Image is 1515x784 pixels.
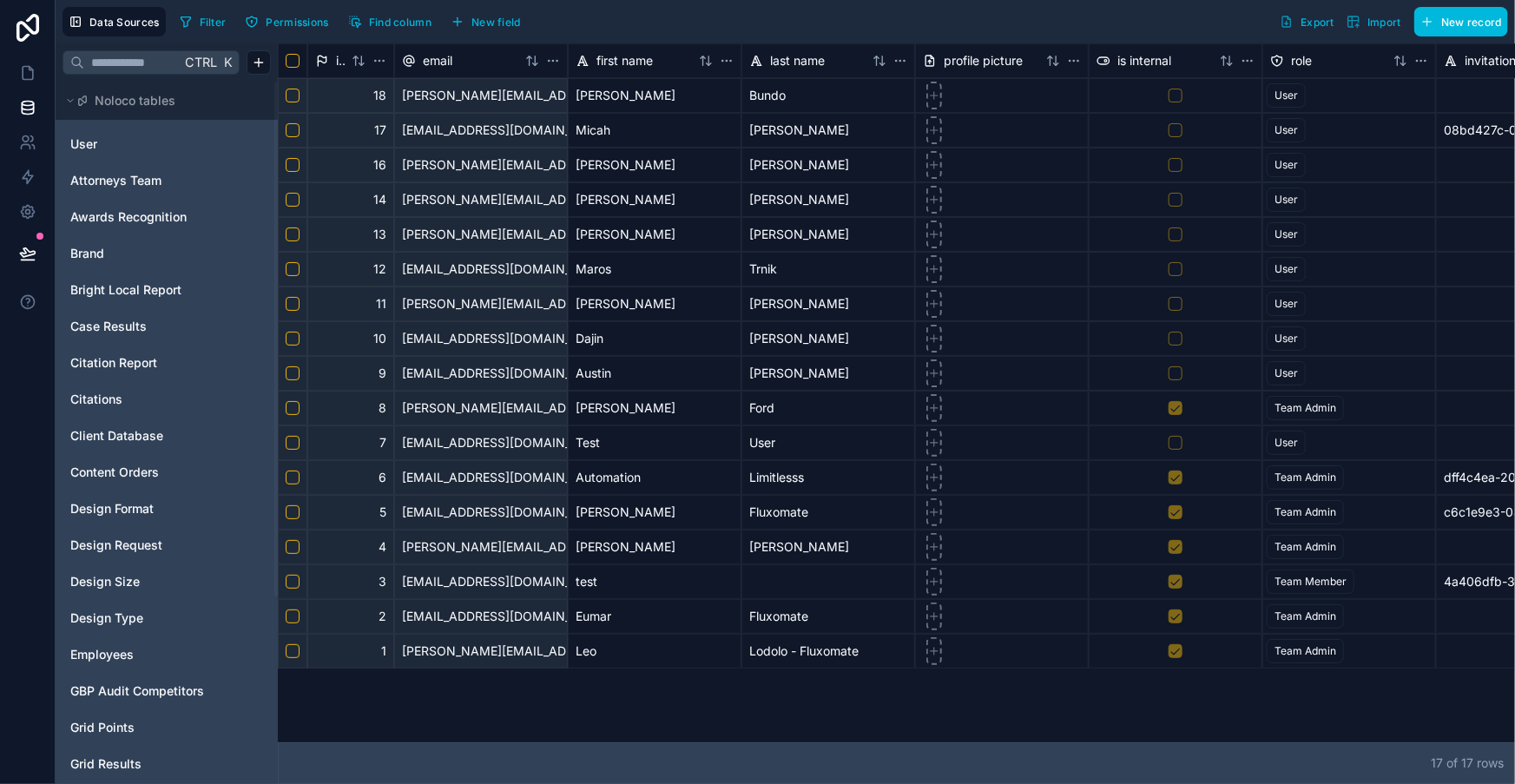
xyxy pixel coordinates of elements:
button: Select row [286,540,300,554]
a: Grid Points [70,719,211,736]
div: [PERSON_NAME][EMAIL_ADDRESS][DOMAIN_NAME] [394,78,568,113]
div: [PERSON_NAME][EMAIL_ADDRESS][DOMAIN_NAME] [394,217,568,252]
div: Team Member [1275,574,1347,590]
div: User [1275,88,1298,103]
div: Team Admin [1275,400,1336,416]
a: Awards Recognition [70,208,211,226]
div: Team Admin [1275,504,1336,520]
div: [PERSON_NAME] [741,148,915,182]
span: K [221,56,234,69]
div: User [1275,122,1298,138]
div: [EMAIL_ADDRESS][DOMAIN_NAME] [394,564,568,599]
span: Grid Points [70,719,135,736]
button: Select row [286,158,300,172]
a: Design Request [70,537,211,554]
div: GBP Audit Competitors [63,677,271,705]
div: [PERSON_NAME] [568,391,741,425]
div: 6 [307,460,394,495]
div: Client Database [63,422,271,450]
div: Design Request [63,531,271,559]
span: of [1446,755,1458,770]
div: [EMAIL_ADDRESS][DOMAIN_NAME] [394,495,568,530]
span: role [1291,52,1312,69]
span: Employees [70,646,134,663]
a: Grid Results [70,755,211,773]
button: Select row [286,332,300,346]
div: User [1275,157,1298,173]
button: Select row [286,193,300,207]
div: test [568,564,741,599]
div: [EMAIL_ADDRESS][DOMAIN_NAME] [394,113,568,148]
div: [EMAIL_ADDRESS][DOMAIN_NAME] [394,356,568,391]
div: [PERSON_NAME] [741,356,915,391]
div: Bundo [741,78,915,113]
a: Citations [70,391,211,408]
a: GBP Audit Competitors [70,682,211,700]
span: id [336,52,345,69]
button: Filter [173,9,233,35]
button: Find column [342,9,438,35]
div: 4 [307,530,394,564]
span: GBP Audit Competitors [70,682,204,700]
span: email [423,52,452,69]
button: Select row [286,297,300,311]
div: User [1275,227,1298,242]
div: Team Admin [1275,643,1336,659]
button: Select row [286,644,300,658]
span: Data Sources [89,16,160,29]
div: 2 [307,599,394,634]
span: Filter [200,16,227,29]
div: Leo [568,634,741,669]
div: [EMAIL_ADDRESS][DOMAIN_NAME] [394,425,568,460]
button: Permissions [239,9,334,35]
span: row s [1477,755,1504,770]
a: Citation Report [70,354,211,372]
div: Awards Recognition [63,203,271,231]
div: Automation [568,460,741,495]
div: [PERSON_NAME] [568,217,741,252]
div: [EMAIL_ADDRESS][DOMAIN_NAME] [394,321,568,356]
div: [PERSON_NAME][EMAIL_ADDRESS][DOMAIN_NAME] [394,182,568,217]
div: [PERSON_NAME] [741,217,915,252]
div: Employees [63,641,271,669]
a: Permissions [239,9,341,35]
div: User [1275,192,1298,208]
span: last name [770,52,825,69]
span: Design Size [70,573,140,590]
button: Select row [286,123,300,137]
span: Design Request [70,537,162,554]
span: Import [1367,16,1401,29]
div: [PERSON_NAME] [568,78,741,113]
a: Design Format [70,500,211,517]
div: Grid Points [63,714,271,741]
span: Citation Report [70,354,157,372]
span: Brand [70,245,104,262]
div: [PERSON_NAME][EMAIL_ADDRESS][DOMAIN_NAME] [394,634,568,669]
div: Design Format [63,495,271,523]
span: Case Results [70,318,147,335]
span: Find column [369,16,431,29]
div: first name [568,43,741,78]
a: User [70,135,211,153]
span: Client Database [70,427,163,445]
div: Design Size [63,568,271,596]
div: Eumar [568,599,741,634]
div: Fluxomate [741,495,915,530]
button: Select row [286,436,300,450]
div: 7 [307,425,394,460]
button: Noloco tables [63,89,260,113]
div: Citations [63,385,271,413]
button: Select row [286,575,300,589]
div: Case Results [63,313,271,340]
div: [EMAIL_ADDRESS][DOMAIN_NAME] [394,599,568,634]
button: New record [1414,7,1508,36]
div: 18 [307,78,394,113]
span: Export [1301,16,1334,29]
button: Select row [286,401,300,415]
span: Content Orders [70,464,159,481]
div: Lodolo - Fluxomate [741,634,915,669]
div: Team Admin [1275,539,1336,555]
a: Design Type [70,609,211,627]
div: User [1275,261,1298,277]
button: Data Sources [63,7,166,36]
